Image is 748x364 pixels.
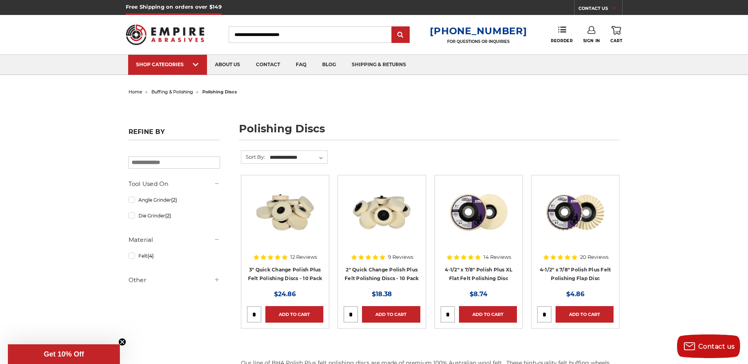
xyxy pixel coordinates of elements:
h5: Tool Used On [129,179,220,189]
a: 3 inch polishing felt roloc discs [247,181,323,257]
span: Cart [610,38,622,43]
a: contact [248,55,288,75]
img: buffing and polishing felt flap disc [544,181,607,244]
button: Contact us [677,334,740,358]
a: Die Grinder [129,209,220,223]
a: 2" Roloc Polishing Felt Discs [343,181,420,257]
label: Sort By: [241,151,265,163]
a: Add to Cart [459,306,517,323]
span: $8.74 [470,290,487,298]
span: 14 Reviews [483,254,511,260]
span: Reorder [551,38,573,43]
span: Contact us [698,343,735,350]
h5: Refine by [129,128,220,140]
span: $24.86 [274,290,296,298]
div: SHOP CATEGORIES [136,61,199,67]
a: 2" Quick Change Polish Plus Felt Polishing Discs - 10 Pack [345,267,419,282]
span: polishing discs [202,89,237,95]
a: Cart [610,26,622,43]
a: Add to Cart [362,306,420,323]
h5: Other [129,275,220,285]
img: Empire Abrasives [126,19,205,50]
p: FOR QUESTIONS OR INQUIRIES [430,39,527,44]
a: Felt [129,249,220,263]
a: 4-1/2" x 7/8" Polish Plus Felt Polishing Flap Disc [540,267,611,282]
a: 4-1/2" x 7/8" Polish Plus XL Flat Felt Polishing Disc [445,267,512,282]
img: 3 inch polishing felt roloc discs [254,181,317,244]
span: Get 10% Off [44,350,84,358]
a: Add to Cart [265,306,323,323]
a: faq [288,55,314,75]
h1: polishing discs [239,123,620,140]
button: Close teaser [118,338,126,346]
a: shipping & returns [344,55,414,75]
input: Submit [393,27,409,43]
h5: Material [129,235,220,245]
a: Angle Grinder [129,193,220,207]
a: [PHONE_NUMBER] [430,25,527,37]
a: home [129,89,142,95]
a: blog [314,55,344,75]
a: buffing and polishing felt flap disc [537,181,614,257]
span: 9 Reviews [388,254,413,260]
img: 4.5 inch extra thick felt disc [447,181,510,244]
a: Reorder [551,26,573,43]
a: 4.5 inch extra thick felt disc [440,181,517,257]
a: Add to Cart [556,306,614,323]
a: 3" Quick Change Polish Plus Felt Polishing Discs - 10 Pack [248,267,323,282]
span: 12 Reviews [290,254,317,260]
div: Get 10% OffClose teaser [8,344,120,364]
span: (4) [147,253,154,259]
span: (2) [165,213,171,219]
span: (2) [171,197,177,203]
span: $4.86 [566,290,584,298]
span: 20 Reviews [580,254,608,260]
a: about us [207,55,248,75]
img: 2" Roloc Polishing Felt Discs [350,181,413,244]
a: CONTACT US [578,4,622,15]
select: Sort By: [269,152,327,163]
span: Sign In [583,38,600,43]
span: $18.38 [372,290,392,298]
a: buffing & polishing [151,89,193,95]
